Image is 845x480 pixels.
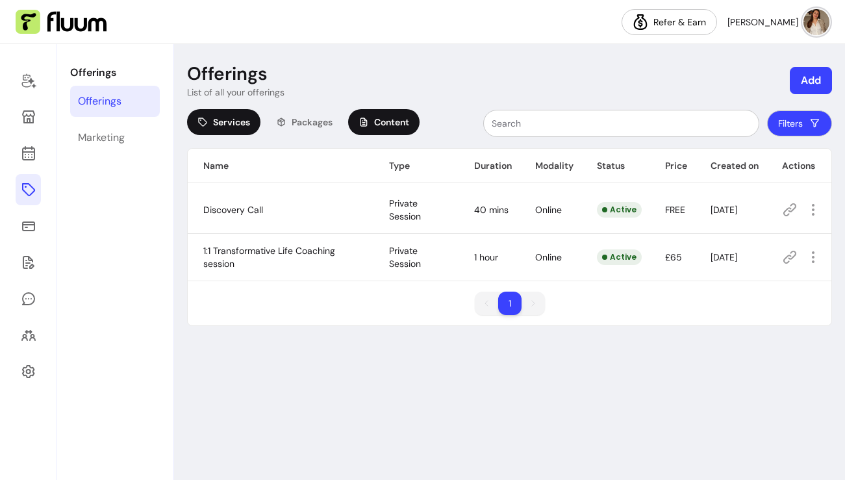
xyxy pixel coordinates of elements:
[16,283,41,314] a: My Messages
[695,149,766,183] th: Created on
[292,116,333,129] span: Packages
[78,130,125,145] div: Marketing
[711,204,737,216] span: [DATE]
[492,117,751,130] input: Search
[790,67,832,94] button: Add
[597,249,642,265] div: Active
[16,10,107,34] img: Fluum Logo
[389,245,421,270] span: Private Session
[622,9,717,35] a: Refer & Earn
[474,204,509,216] span: 40 mins
[665,251,682,263] span: £65
[650,149,695,183] th: Price
[803,9,829,35] img: avatar
[16,210,41,242] a: Sales
[78,94,121,109] div: Offerings
[187,86,284,99] p: List of all your offerings
[581,149,650,183] th: Status
[203,245,335,270] span: 1:1 Transformative Life Coaching session
[16,65,41,96] a: Home
[16,247,41,278] a: Forms
[727,16,798,29] span: [PERSON_NAME]
[711,251,737,263] span: [DATE]
[203,204,263,216] span: Discovery Call
[70,86,160,117] a: Offerings
[597,202,642,218] div: Active
[16,101,41,133] a: Storefront
[389,197,421,222] span: Private Session
[766,149,831,183] th: Actions
[16,320,41,351] a: Clients
[213,116,250,129] span: Services
[16,356,41,387] a: Settings
[727,9,829,35] button: avatar[PERSON_NAME]
[373,149,459,183] th: Type
[520,149,581,183] th: Modality
[16,174,41,205] a: Offerings
[474,251,498,263] span: 1 hour
[16,138,41,169] a: Calendar
[70,65,160,81] p: Offerings
[188,149,373,183] th: Name
[70,122,160,153] a: Marketing
[187,62,268,86] p: Offerings
[535,251,562,263] span: Online
[535,204,562,216] span: Online
[374,116,409,129] span: Content
[665,204,685,216] span: FREE
[767,110,832,136] button: Filters
[459,149,520,183] th: Duration
[468,285,551,322] nav: pagination navigation
[498,292,522,315] li: pagination item 1 active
